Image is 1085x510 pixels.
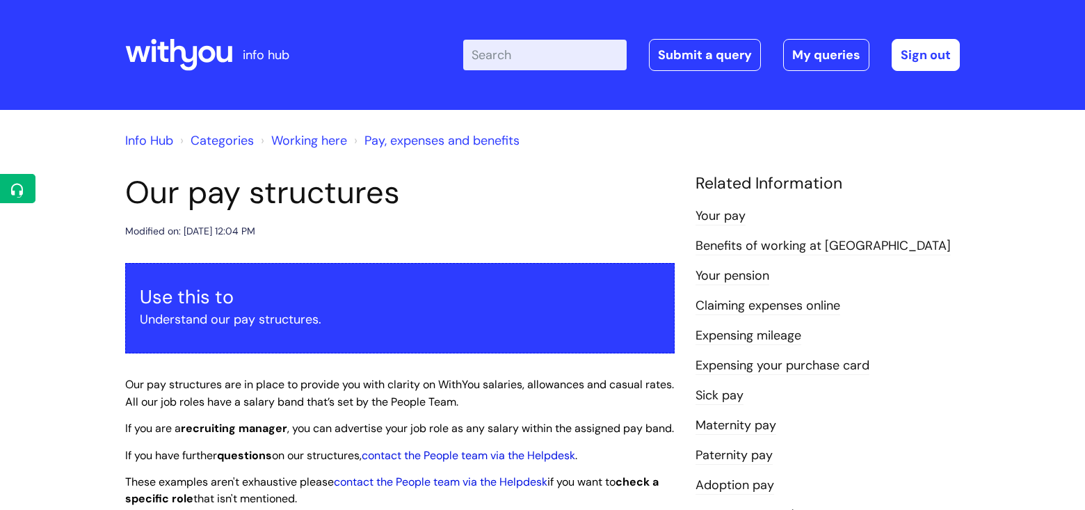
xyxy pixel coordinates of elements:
[191,132,254,149] a: Categories
[696,297,840,315] a: Claiming expenses online
[696,417,776,435] a: Maternity pay
[140,286,660,308] h3: Use this to
[463,39,960,71] div: | -
[125,223,255,240] div: Modified on: [DATE] 12:04 PM
[696,237,951,255] a: Benefits of working at [GEOGRAPHIC_DATA]
[181,421,287,436] strong: recruiting manager
[696,174,960,193] h4: Related Information
[140,308,660,330] p: Understand our pay structures.
[334,475,547,489] a: contact the People team via the Helpdesk
[696,267,769,285] a: Your pension
[463,40,627,70] input: Search
[125,448,577,463] span: If you have further on our structures, .
[177,129,254,152] li: Solution home
[696,387,744,405] a: Sick pay
[783,39,869,71] a: My queries
[364,132,520,149] a: Pay, expenses and benefits
[125,475,659,507] span: These examples aren't exhaustive please if you want to that isn't mentioned.
[892,39,960,71] a: Sign out
[217,448,272,463] strong: questions
[649,39,761,71] a: Submit a query
[696,327,801,345] a: Expensing mileage
[696,357,869,375] a: Expensing your purchase card
[271,132,347,149] a: Working here
[243,44,289,66] p: info hub
[125,132,173,149] a: Info Hub
[125,174,675,212] h1: Our pay structures
[125,377,674,409] span: Our pay structures are in place to provide you with clarity on WithYou salaries, allowances and c...
[351,129,520,152] li: Pay, expenses and benefits
[125,421,674,436] span: If you are a , you can advertise your job role as any salary within the assigned pay band.
[696,447,773,465] a: Paternity pay
[362,448,575,463] a: contact the People team via the Helpdesk
[696,477,774,495] a: Adoption pay
[696,207,746,225] a: Your pay
[257,129,347,152] li: Working here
